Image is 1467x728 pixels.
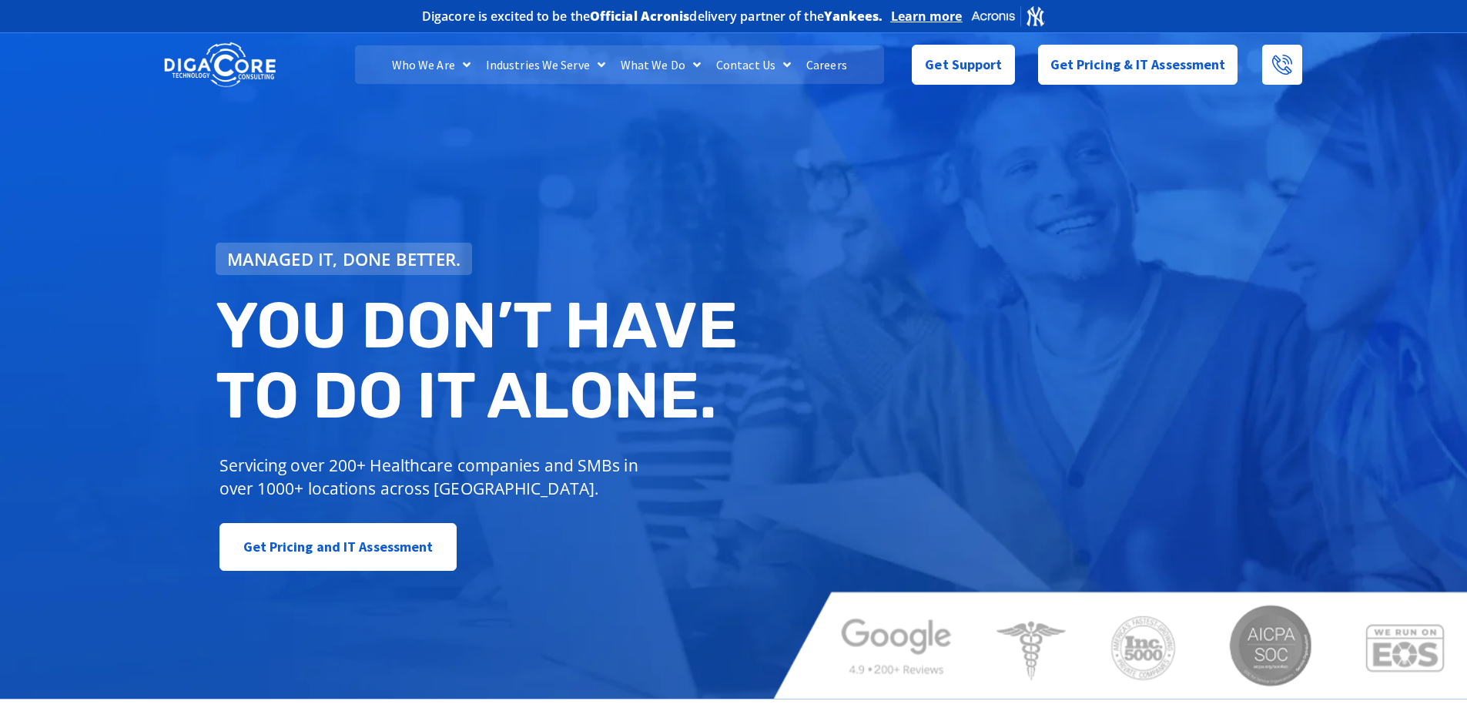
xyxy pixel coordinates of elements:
[824,8,883,25] b: Yankees.
[891,8,963,24] a: Learn more
[243,532,434,562] span: Get Pricing and IT Assessment
[216,290,745,431] h2: You don’t have to do IT alone.
[613,45,708,84] a: What We Do
[925,49,1002,80] span: Get Support
[708,45,799,84] a: Contact Us
[478,45,613,84] a: Industries We Serve
[164,41,276,89] img: DigaCore Technology Consulting
[384,45,478,84] a: Who We Are
[1038,45,1238,85] a: Get Pricing & IT Assessment
[219,523,457,571] a: Get Pricing and IT Assessment
[912,45,1014,85] a: Get Support
[799,45,855,84] a: Careers
[970,5,1046,27] img: Acronis
[1050,49,1226,80] span: Get Pricing & IT Assessment
[219,454,650,500] p: Servicing over 200+ Healthcare companies and SMBs in over 1000+ locations across [GEOGRAPHIC_DATA].
[590,8,690,25] b: Official Acronis
[227,250,461,267] span: Managed IT, done better.
[422,10,883,22] h2: Digacore is excited to be the delivery partner of the
[216,243,473,275] a: Managed IT, done better.
[355,45,883,84] nav: Menu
